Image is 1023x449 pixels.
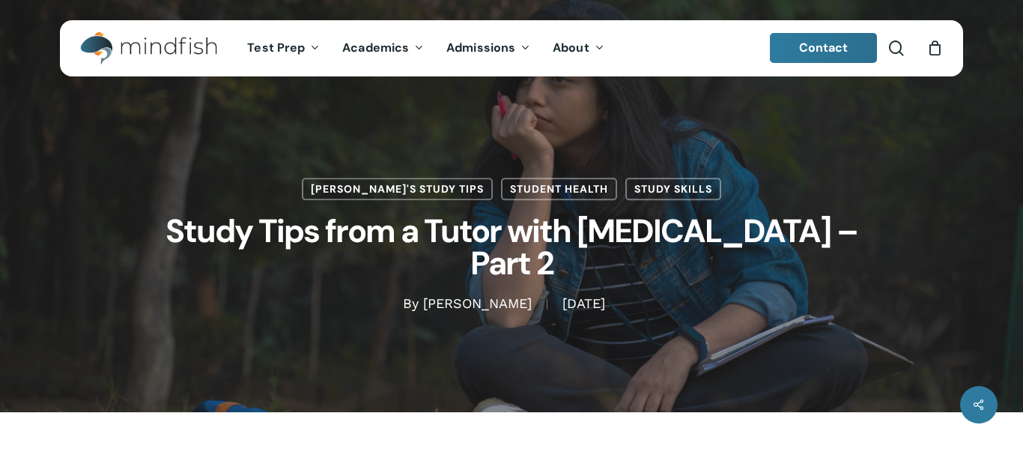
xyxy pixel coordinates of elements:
[331,42,435,55] a: Academics
[541,42,616,55] a: About
[625,178,721,200] a: Study Skills
[770,33,878,63] a: Contact
[342,40,409,55] span: Academics
[60,20,963,76] header: Main Menu
[302,178,493,200] a: [PERSON_NAME]'s Study Tips
[553,40,589,55] span: About
[501,178,617,200] a: Student Health
[799,40,849,55] span: Contact
[435,42,541,55] a: Admissions
[547,299,620,310] span: [DATE]
[446,40,515,55] span: Admissions
[236,42,331,55] a: Test Prep
[926,40,943,56] a: Cart
[247,40,305,55] span: Test Prep
[137,200,886,295] h1: Study Tips from a Tutor with [MEDICAL_DATA] – Part 2
[423,296,532,312] a: [PERSON_NAME]
[236,20,615,76] nav: Main Menu
[403,299,419,310] span: By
